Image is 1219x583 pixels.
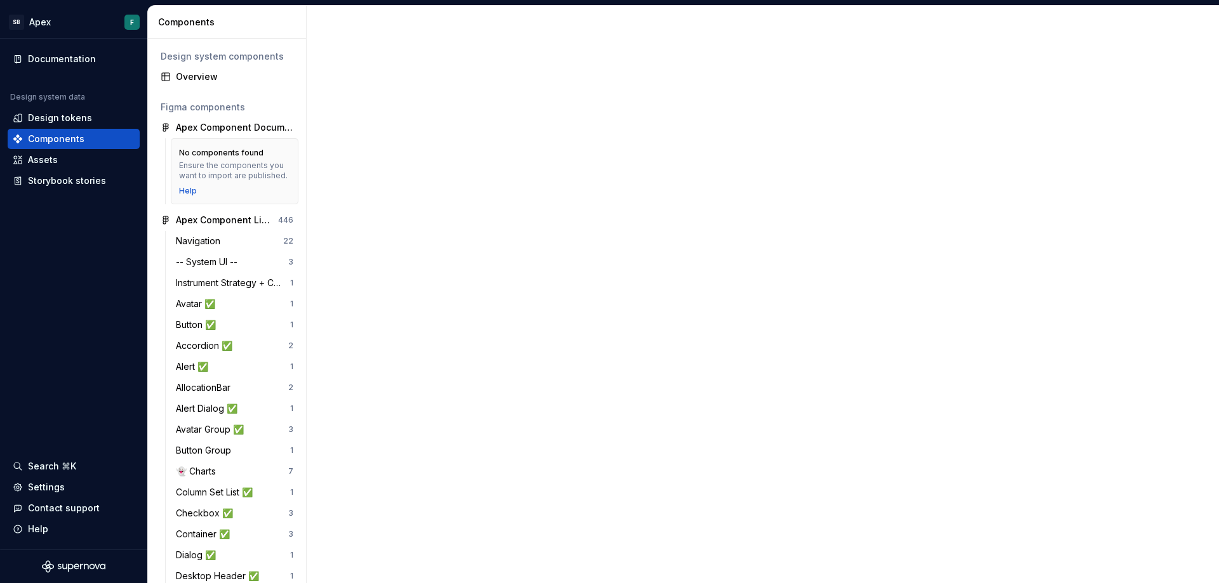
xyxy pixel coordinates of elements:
[288,257,293,267] div: 3
[179,186,197,196] a: Help
[161,50,293,63] div: Design system components
[171,482,298,502] a: Column Set List ✅1
[8,477,140,497] a: Settings
[8,49,140,69] a: Documentation
[176,70,293,83] div: Overview
[176,318,221,331] div: Button ✅
[278,215,293,225] div: 446
[130,17,134,27] div: F
[290,403,293,414] div: 1
[290,571,293,581] div: 1
[176,235,225,247] div: Navigation
[179,160,290,181] div: Ensure the components you want to import are published.
[176,486,258,499] div: Column Set List ✅
[176,402,243,415] div: Alert Dialog ✅
[171,315,298,335] a: Button ✅1
[290,487,293,497] div: 1
[156,117,298,138] a: Apex Component Documentation
[176,256,243,268] div: -- System UI --
[28,460,76,473] div: Search ⌘K
[176,339,237,352] div: Accordion ✅
[8,129,140,149] a: Components
[290,299,293,309] div: 1
[176,423,249,436] div: Avatar Group ✅
[176,298,220,310] div: Avatar ✅
[171,294,298,314] a: Avatar ✅1
[288,424,293,435] div: 3
[28,133,84,145] div: Components
[290,278,293,288] div: 1
[3,8,145,36] button: SBApexF
[179,148,263,158] div: No components found
[171,357,298,377] a: Alert ✅1
[8,456,140,476] button: Search ⌘K
[28,174,106,187] div: Storybook stories
[171,273,298,293] a: Instrument Strategy + Composition1
[176,528,235,540] div: Container ✅
[8,150,140,170] a: Assets
[171,398,298,419] a: Alert Dialog ✅1
[283,236,293,246] div: 22
[28,112,92,124] div: Design tokens
[288,341,293,351] div: 2
[176,570,264,582] div: Desktop Header ✅
[28,481,65,494] div: Settings
[28,154,58,166] div: Assets
[29,16,51,29] div: Apex
[176,549,221,561] div: Dialog ✅
[176,360,213,373] div: Alert ✅
[171,524,298,544] a: Container ✅3
[288,508,293,518] div: 3
[176,465,221,478] div: 👻 Charts
[171,231,298,251] a: Navigation22
[28,523,48,535] div: Help
[10,92,85,102] div: Design system data
[42,560,105,573] svg: Supernova Logo
[156,67,298,87] a: Overview
[176,507,238,520] div: Checkbox ✅
[8,519,140,539] button: Help
[176,214,270,226] div: Apex Component Library
[288,466,293,476] div: 7
[161,101,293,114] div: Figma components
[176,277,290,289] div: Instrument Strategy + Composition
[176,121,293,134] div: Apex Component Documentation
[171,336,298,356] a: Accordion ✅2
[290,320,293,330] div: 1
[176,381,236,394] div: AllocationBar
[156,210,298,230] a: Apex Component Library446
[28,53,96,65] div: Documentation
[28,502,100,514] div: Contact support
[171,252,298,272] a: -- System UI --3
[158,16,301,29] div: Components
[171,503,298,523] a: Checkbox ✅3
[171,545,298,565] a: Dialog ✅1
[8,108,140,128] a: Design tokens
[171,440,298,461] a: Button Group1
[290,445,293,455] div: 1
[176,444,236,457] div: Button Group
[8,171,140,191] a: Storybook stories
[290,362,293,372] div: 1
[288,529,293,539] div: 3
[9,15,24,30] div: SB
[290,550,293,560] div: 1
[171,461,298,481] a: 👻 Charts7
[8,498,140,518] button: Contact support
[171,419,298,440] a: Avatar Group ✅3
[288,383,293,393] div: 2
[171,377,298,398] a: AllocationBar2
